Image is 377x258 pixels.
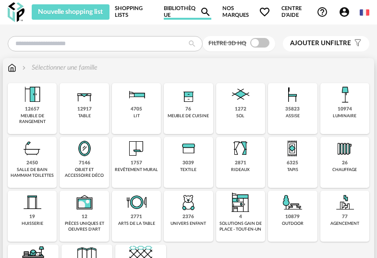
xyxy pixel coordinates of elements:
img: UniqueOeuvre.png [73,191,96,214]
div: sol [236,113,244,119]
div: table [78,113,91,119]
div: tapis [287,167,298,172]
div: 6325 [287,160,298,166]
span: Account Circle icon [339,6,354,18]
div: salle de bain hammam toilettes [11,167,54,178]
span: filtre [290,39,351,48]
div: revêtement mural [115,167,158,172]
div: 19 [29,214,35,220]
div: 26 [342,160,348,166]
div: 12917 [77,106,92,112]
div: 10879 [285,214,300,220]
img: Textile.png [177,137,200,160]
button: Nouvelle shopping list [32,4,109,20]
div: 1757 [131,160,142,166]
div: 2450 [26,160,38,166]
span: Magnify icon [200,6,211,18]
span: Filter icon [351,39,362,48]
img: UniversEnfant.png [177,191,200,214]
img: Agencement.png [333,191,356,214]
img: Salle%20de%20bain.png [21,137,44,160]
img: Literie.png [125,83,148,106]
div: 76 [185,106,191,112]
div: lit [134,113,140,119]
div: outdoor [282,221,304,226]
div: 10974 [338,106,352,112]
img: Miroir.png [73,137,96,160]
img: svg+xml;base64,PHN2ZyB3aWR0aD0iMTYiIGhlaWdodD0iMTYiIHZpZXdCb3g9IjAgMCAxNiAxNiIgZmlsbD0ibm9uZSIgeG... [20,63,28,73]
img: Assise.png [281,83,304,106]
div: 3039 [182,160,194,166]
img: Rangement.png [177,83,200,106]
img: OXP [8,2,24,22]
div: 12657 [25,106,39,112]
div: pièces uniques et oeuvres d'art [62,221,106,232]
a: BibliothèqueMagnify icon [164,4,211,20]
img: Sol.png [229,83,252,106]
img: Rideaux.png [229,137,252,160]
div: 1272 [235,106,246,112]
div: assise [286,113,300,119]
button: Ajouter unfiltre Filter icon [283,36,369,51]
img: Table.png [73,83,96,106]
span: Ajouter un [290,40,330,47]
span: Nouvelle shopping list [38,9,103,15]
span: Centre d'aideHelp Circle Outline icon [281,5,328,19]
img: svg+xml;base64,PHN2ZyB3aWR0aD0iMTYiIGhlaWdodD0iMTciIHZpZXdCb3g9IjAgMCAxNiAxNyIgZmlsbD0ibm9uZSIgeG... [8,63,16,73]
span: Nos marques [222,4,271,20]
img: Radiateur.png [333,137,356,160]
div: agencement [330,221,359,226]
div: 4 [239,214,242,220]
img: fr [360,8,369,17]
div: 35823 [285,106,300,112]
img: Luminaire.png [333,83,356,106]
div: objet et accessoire déco [62,167,106,178]
img: Papier%20peint.png [125,137,148,160]
div: 7146 [79,160,90,166]
div: solutions gain de place - tout-en-un [219,221,262,232]
div: rideaux [231,167,250,172]
div: luminaire [333,113,356,119]
div: 12 [82,214,87,220]
img: ToutEnUn.png [229,191,252,214]
span: Filtre 3D HQ [208,40,246,46]
span: Help Circle Outline icon [316,6,328,18]
div: 4705 [131,106,142,112]
img: Tapis.png [281,137,304,160]
a: Shopping Lists [115,4,153,20]
div: huisserie [22,221,43,226]
div: meuble de rangement [11,113,54,124]
img: Meuble%20de%20rangement.png [21,83,44,106]
img: Huiserie.png [21,191,44,214]
img: ArtTable.png [125,191,148,214]
div: 2376 [182,214,194,220]
div: 2771 [131,214,142,220]
div: univers enfant [170,221,206,226]
span: Account Circle icon [339,6,350,18]
img: Outdoor.png [281,191,304,214]
div: meuble de cuisine [168,113,209,119]
div: 77 [342,214,348,220]
div: arts de la table [118,221,155,226]
div: chauffage [332,167,357,172]
div: 2871 [235,160,246,166]
span: Heart Outline icon [259,6,270,18]
div: Sélectionner une famille [20,63,97,73]
div: textile [180,167,196,172]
